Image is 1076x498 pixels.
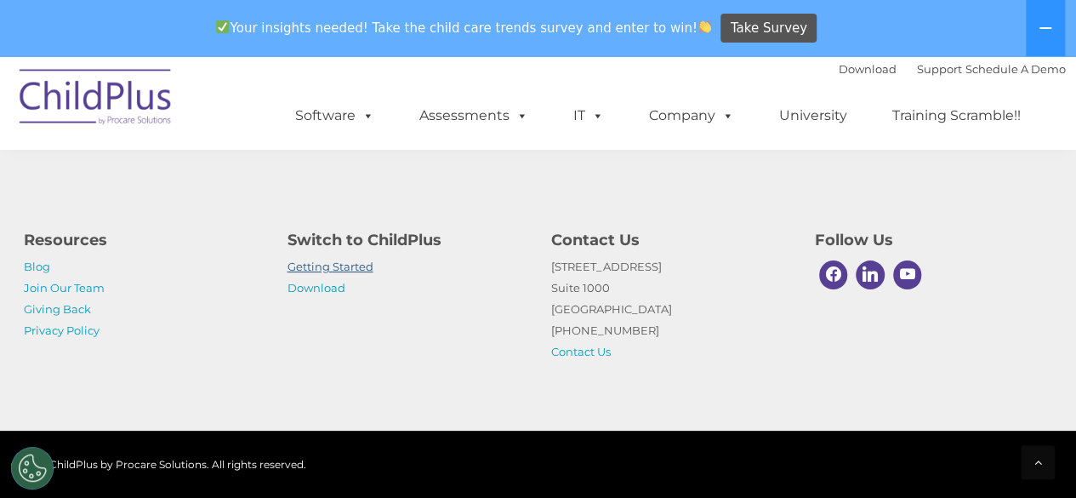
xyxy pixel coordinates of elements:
[11,458,306,471] span: © 2025 ChildPlus by Procare Solutions. All rights reserved.
[288,281,345,295] a: Download
[24,260,50,273] a: Blog
[839,62,897,76] a: Download
[762,99,864,133] a: University
[851,256,889,294] a: Linkedin
[11,447,54,489] button: Cookies Settings
[288,260,373,273] a: Getting Started
[731,14,807,43] span: Take Survey
[551,228,789,252] h4: Contact Us
[24,323,100,337] a: Privacy Policy
[209,11,719,44] span: Your insights needed! Take the child care trends survey and enter to win!
[815,256,852,294] a: Facebook
[278,99,391,133] a: Software
[965,62,1066,76] a: Schedule A Demo
[24,228,262,252] h4: Resources
[551,345,611,358] a: Contact Us
[216,20,229,33] img: ✅
[24,302,91,316] a: Giving Back
[556,99,621,133] a: IT
[402,99,545,133] a: Assessments
[551,256,789,363] p: [STREET_ADDRESS] Suite 1000 [GEOGRAPHIC_DATA] [PHONE_NUMBER]
[288,228,526,252] h4: Switch to ChildPlus
[839,62,1066,76] font: |
[875,99,1038,133] a: Training Scramble!!
[720,14,817,43] a: Take Survey
[11,57,181,142] img: ChildPlus by Procare Solutions
[632,99,751,133] a: Company
[889,256,926,294] a: Youtube
[917,62,962,76] a: Support
[698,20,711,33] img: 👏
[815,228,1053,252] h4: Follow Us
[24,281,105,295] a: Join Our Team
